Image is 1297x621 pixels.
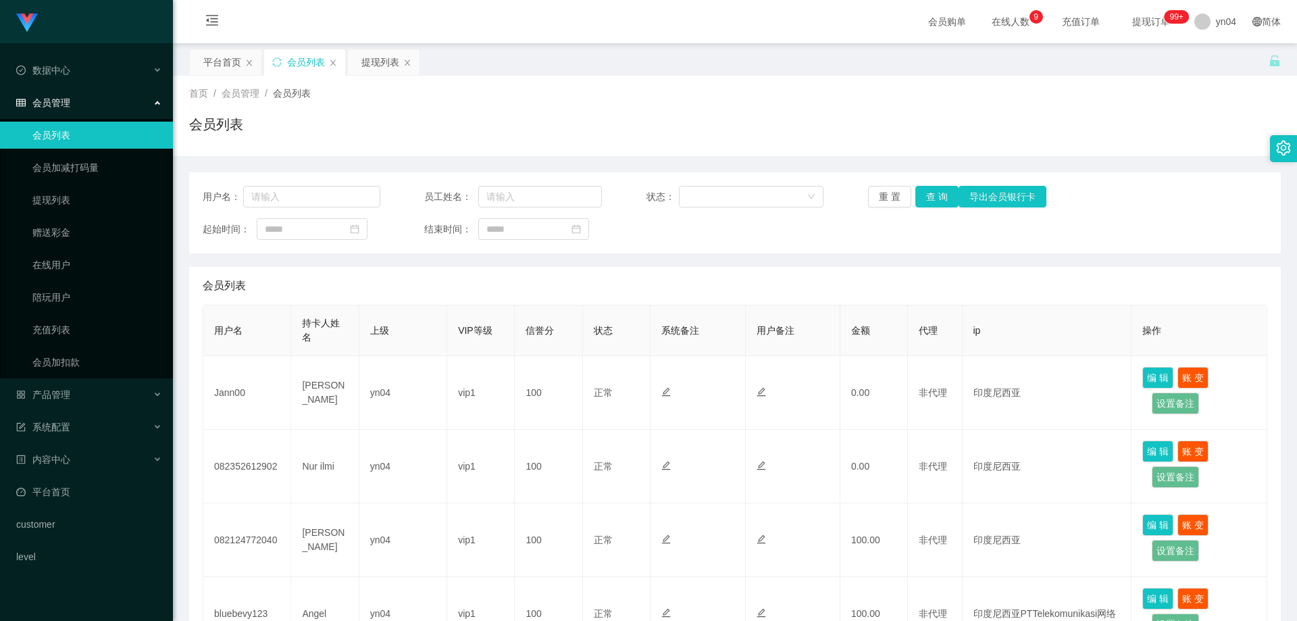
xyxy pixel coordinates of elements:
[807,193,815,202] i: 图标: down
[571,224,581,234] i: 图标: calendar
[963,430,1132,503] td: 印度尼西亚
[1034,10,1038,24] p: 9
[515,356,582,430] td: 100
[243,186,380,207] input: 请输入
[329,59,337,67] i: 图标: close
[370,325,389,336] span: 上级
[915,186,959,207] button: 查 询
[32,284,162,311] a: 陪玩用户
[16,511,162,538] a: customer
[840,503,908,577] td: 100.00
[203,503,291,577] td: 082124772040
[1029,10,1043,24] sup: 9
[16,97,70,108] span: 会员管理
[32,122,162,149] a: 会员列表
[1252,17,1262,26] i: 图标: global
[424,222,478,237] span: 结束时间：
[447,356,515,430] td: vip1
[203,278,246,294] span: 会员列表
[16,455,26,464] i: 图标: profile
[16,66,26,75] i: 图标: check-circle-o
[1142,325,1161,336] span: 操作
[32,316,162,343] a: 充值列表
[32,251,162,278] a: 在线用户
[661,608,671,618] i: 图标: edit
[361,49,399,75] div: 提现列表
[359,503,447,577] td: yn04
[661,535,671,544] i: 图标: edit
[1177,588,1209,610] button: 账 变
[919,535,947,545] span: 非代理
[757,325,794,336] span: 用户备注
[594,325,613,336] span: 状态
[350,224,359,234] i: 图标: calendar
[359,430,447,503] td: yn04
[868,186,911,207] button: 重 置
[594,608,613,619] span: 正常
[1142,588,1173,610] button: 编 辑
[840,356,908,430] td: 0.00
[478,186,602,207] input: 请输入
[222,88,259,99] span: 会员管理
[594,387,613,398] span: 正常
[214,325,243,336] span: 用户名
[840,430,908,503] td: 0.00
[403,59,411,67] i: 图标: close
[16,390,26,399] i: 图标: appstore-o
[963,356,1132,430] td: 印度尼西亚
[16,14,38,32] img: logo.9652507e.png
[447,430,515,503] td: vip1
[515,503,582,577] td: 100
[1276,141,1291,155] i: 图标: setting
[359,356,447,430] td: yn04
[1164,10,1188,24] sup: 276
[919,325,938,336] span: 代理
[203,222,257,237] span: 起始时间：
[757,387,766,397] i: 图标: edit
[1125,17,1177,26] span: 提现订单
[963,503,1132,577] td: 印度尼西亚
[757,535,766,544] i: 图标: edit
[16,543,162,570] a: level
[213,88,216,99] span: /
[424,190,478,204] span: 员工姓名：
[302,318,340,343] span: 持卡人姓名
[32,349,162,376] a: 会员加扣款
[32,219,162,246] a: 赠送彩金
[16,98,26,107] i: 图标: table
[985,17,1036,26] span: 在线人数
[265,88,268,99] span: /
[594,461,613,472] span: 正常
[189,1,235,44] i: 图标: menu-fold
[919,461,947,472] span: 非代理
[16,389,70,400] span: 产品管理
[646,190,680,204] span: 状态：
[273,88,311,99] span: 会员列表
[189,114,243,134] h1: 会员列表
[458,325,492,336] span: VIP等级
[1142,441,1173,462] button: 编 辑
[32,154,162,181] a: 会员加减打码量
[203,430,291,503] td: 082352612902
[203,356,291,430] td: Jann00
[757,461,766,470] i: 图标: edit
[1152,393,1199,414] button: 设置备注
[1055,17,1107,26] span: 充值订单
[1177,367,1209,389] button: 账 变
[661,325,699,336] span: 系统备注
[1152,540,1199,562] button: 设置备注
[16,454,70,465] span: 内容中心
[203,190,243,204] span: 用户名：
[291,503,359,577] td: [PERSON_NAME]
[16,422,70,432] span: 系统配置
[661,461,671,470] i: 图标: edit
[1177,514,1209,536] button: 账 变
[919,387,947,398] span: 非代理
[1142,514,1173,536] button: 编 辑
[661,387,671,397] i: 图标: edit
[245,59,253,67] i: 图标: close
[16,478,162,505] a: 图标: dashboard平台首页
[203,49,241,75] div: 平台首页
[291,356,359,430] td: [PERSON_NAME]
[594,535,613,545] span: 正常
